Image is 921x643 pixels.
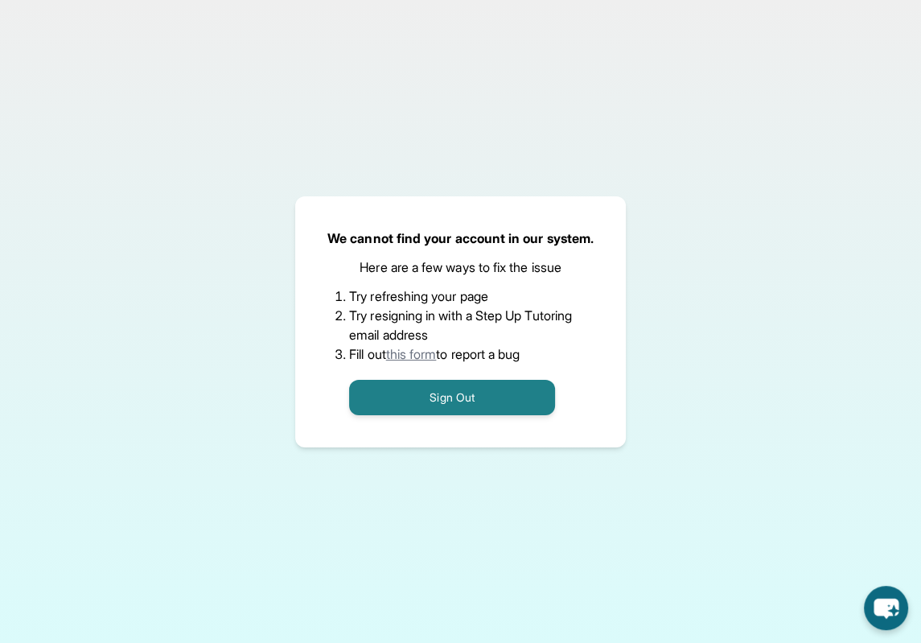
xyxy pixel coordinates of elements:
li: Try refreshing your page [349,286,572,306]
p: We cannot find your account in our system. [327,229,594,248]
p: Here are a few ways to fix the issue [360,258,561,277]
a: this form [386,346,437,362]
button: Sign Out [349,380,555,415]
li: Fill out to report a bug [349,344,572,364]
button: chat-button [864,586,908,630]
li: Try resigning in with a Step Up Tutoring email address [349,306,572,344]
a: Sign Out [349,389,555,405]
